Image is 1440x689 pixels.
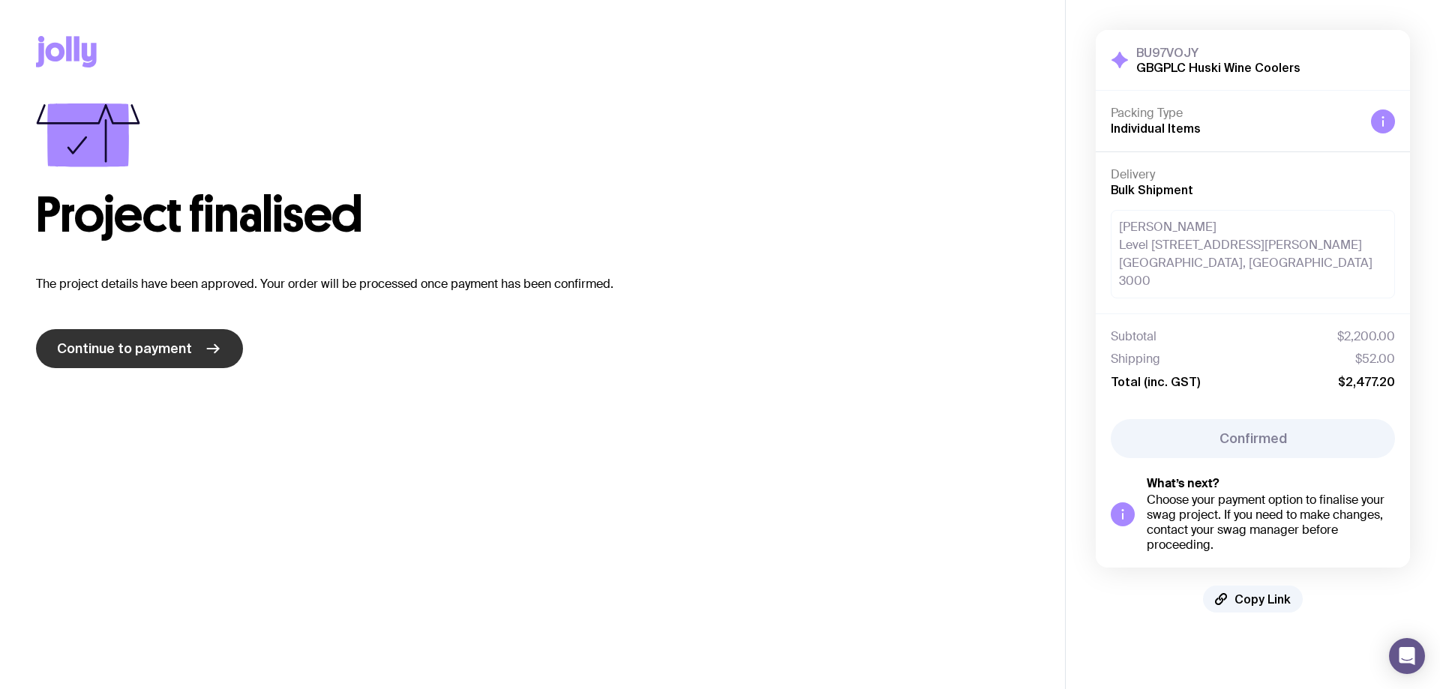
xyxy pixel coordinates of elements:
span: $2,200.00 [1337,329,1395,344]
span: $2,477.20 [1338,374,1395,389]
span: Copy Link [1234,592,1291,607]
span: Continue to payment [57,340,192,358]
button: Confirmed [1111,419,1395,458]
span: $52.00 [1355,352,1395,367]
p: The project details have been approved. Your order will be processed once payment has been confir... [36,275,1029,293]
span: Total (inc. GST) [1111,374,1200,389]
span: Shipping [1111,352,1160,367]
button: Copy Link [1203,586,1303,613]
a: Continue to payment [36,329,243,368]
h2: GBGPLC Huski Wine Coolers [1136,60,1300,75]
div: Open Intercom Messenger [1389,638,1425,674]
div: Choose your payment option to finalise your swag project. If you need to make changes, contact yo... [1147,493,1395,553]
h3: BU97VOJY [1136,45,1300,60]
h5: What’s next? [1147,476,1395,491]
h1: Project finalised [36,191,1029,239]
h4: Delivery [1111,167,1395,182]
h4: Packing Type [1111,106,1359,121]
span: Subtotal [1111,329,1156,344]
span: Individual Items [1111,121,1201,135]
span: Bulk Shipment [1111,183,1193,196]
div: [PERSON_NAME] Level [STREET_ADDRESS][PERSON_NAME] [GEOGRAPHIC_DATA], [GEOGRAPHIC_DATA] 3000 [1111,210,1395,298]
